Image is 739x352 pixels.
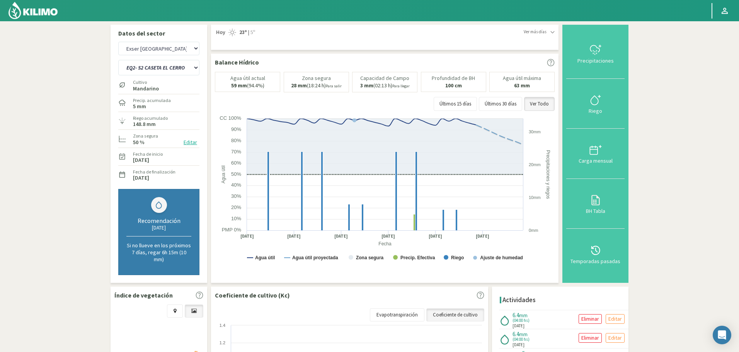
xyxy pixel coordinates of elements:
text: PMP 0% [222,227,242,233]
button: Eliminar [579,314,602,324]
button: Últimos 15 días [434,97,477,111]
h4: Actividades [502,296,536,304]
label: Precip. acumulada [133,97,171,104]
label: Fecha de finalización [133,168,175,175]
label: 5 mm [133,104,146,109]
button: Ver Todo [524,97,555,111]
text: Fecha [378,241,392,247]
b: 100 cm [445,82,462,89]
p: (94.4%) [231,83,264,88]
p: Profundidad de BH [432,75,475,81]
text: 20% [231,204,241,210]
b: 3 mm [360,82,373,89]
text: Riego [451,255,464,260]
text: Precipitaciones y riegos [545,150,551,199]
text: 0mm [529,228,538,233]
div: Temporadas pasadas [569,258,622,264]
div: Open Intercom Messenger [713,326,731,344]
text: 80% [231,138,241,143]
p: (02:13 h) [360,83,410,89]
text: 10mm [529,195,541,200]
text: 1.4 [220,323,225,328]
label: Riego acumulado [133,115,168,122]
label: Cultivo [133,79,159,86]
label: Mandarino [133,86,159,91]
span: (04:00 hs) [513,337,530,342]
button: Editar [181,138,199,147]
label: [DATE] [133,175,149,180]
label: 148.8 mm [133,122,156,127]
span: 6.4 [513,330,519,338]
img: Kilimo [8,1,58,20]
text: 90% [231,126,241,132]
p: (18:24 h) [291,83,342,89]
div: Recomendación [126,217,191,224]
text: [DATE] [476,233,489,239]
p: Si no llueve en los próximos 7 días, regar 6h 15m (10 mm) [126,242,191,263]
text: CC 100% [220,115,241,121]
p: Capacidad de Campo [360,75,409,81]
small: Para llegar [392,83,410,88]
p: Editar [608,315,622,323]
text: 50% [231,171,241,177]
a: Coeficiente de cultivo [426,308,484,321]
label: 50 % [133,140,145,145]
p: Agua útil máxima [503,75,541,81]
span: | [248,29,249,36]
button: Riego [566,79,625,129]
text: 70% [231,149,241,155]
p: Editar [608,333,622,342]
p: Coeficiente de cultivo (Kc) [215,291,290,300]
button: Temporadas pasadas [566,229,625,279]
span: 5º [249,29,255,36]
b: 63 mm [514,82,530,89]
text: Agua útil [255,255,275,260]
p: Datos del sector [118,29,199,38]
p: Zona segura [302,75,331,81]
button: Eliminar [579,333,602,343]
a: Evapotranspiración [370,308,424,321]
div: Riego [569,108,622,114]
div: Precipitaciones [569,58,622,63]
span: Ver más días [524,29,547,35]
span: [DATE] [513,342,524,348]
text: Precip. Efectiva [400,255,435,260]
b: 28 mm [291,82,307,89]
button: BH Tabla [566,179,625,229]
button: Editar [606,314,625,324]
button: Últimos 30 días [479,97,522,111]
p: Índice de vegetación [114,291,173,300]
label: [DATE] [133,158,149,163]
button: Precipitaciones [566,29,625,79]
text: [DATE] [429,233,442,239]
text: Ajuste de humedad [480,255,523,260]
span: 6.4 [513,311,519,319]
b: 59 mm [231,82,247,89]
span: [DATE] [513,323,524,329]
text: 1.2 [220,340,225,345]
text: 20mm [529,162,541,167]
text: Agua útil [221,165,226,184]
text: Zona segura [356,255,384,260]
text: [DATE] [334,233,348,239]
span: mm [519,331,528,338]
div: BH Tabla [569,208,622,214]
text: 10% [231,216,241,221]
label: Zona segura [133,133,158,139]
p: Eliminar [581,333,599,342]
small: Para salir [326,83,342,88]
text: 60% [231,160,241,166]
button: Editar [606,333,625,343]
text: 30% [231,193,241,199]
p: Balance Hídrico [215,58,259,67]
div: Carga mensual [569,158,622,163]
button: Carga mensual [566,129,625,179]
text: [DATE] [240,233,254,239]
p: Agua útil actual [230,75,265,81]
text: 30mm [529,129,541,134]
strong: 23º [239,29,247,36]
text: [DATE] [287,233,301,239]
span: Hoy [215,29,225,36]
label: Fecha de inicio [133,151,163,158]
span: (04:00 hs) [513,318,530,323]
